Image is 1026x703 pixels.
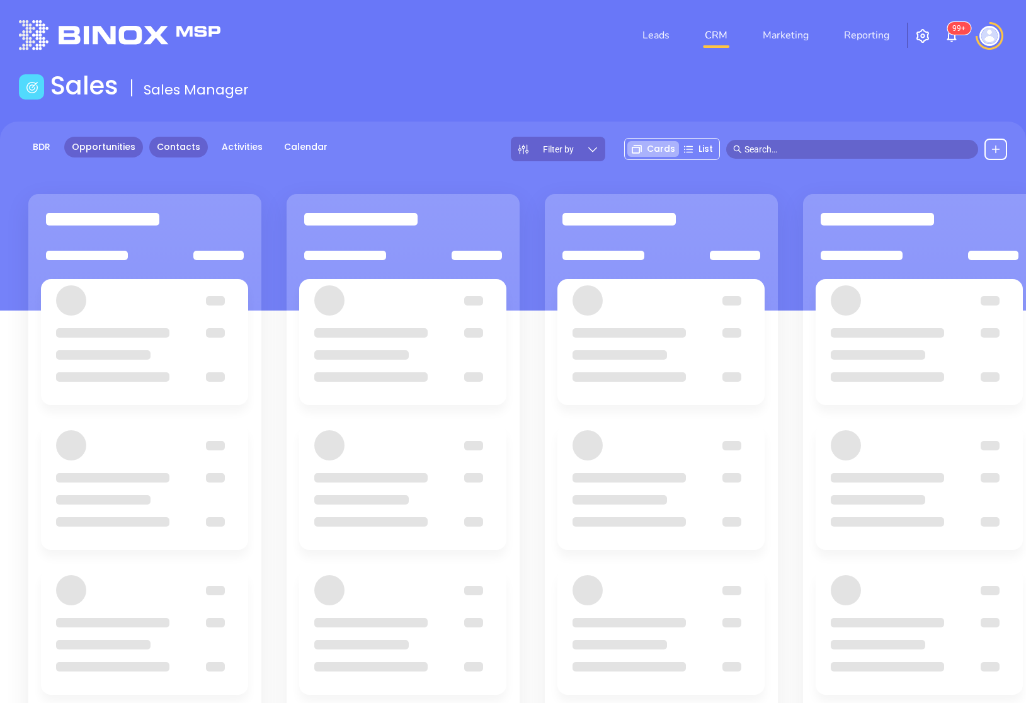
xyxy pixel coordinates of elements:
span: List [698,142,713,156]
span: Cards [647,142,675,156]
a: Reporting [839,23,894,48]
a: CRM [700,23,732,48]
a: Contacts [149,137,208,157]
img: iconSetting [915,28,930,43]
input: Search… [744,142,971,156]
a: Opportunities [64,137,143,157]
img: logo [19,20,220,50]
span: Sales Manager [144,80,249,100]
a: Marketing [758,23,814,48]
img: user [979,26,1000,46]
span: Filter by [543,145,574,154]
img: iconNotification [944,28,959,43]
a: Activities [214,137,270,157]
a: BDR [25,137,58,157]
a: Calendar [276,137,335,157]
a: Leads [637,23,675,48]
sup: 100 [947,22,971,35]
span: search [733,145,742,154]
h1: Sales [50,71,118,101]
